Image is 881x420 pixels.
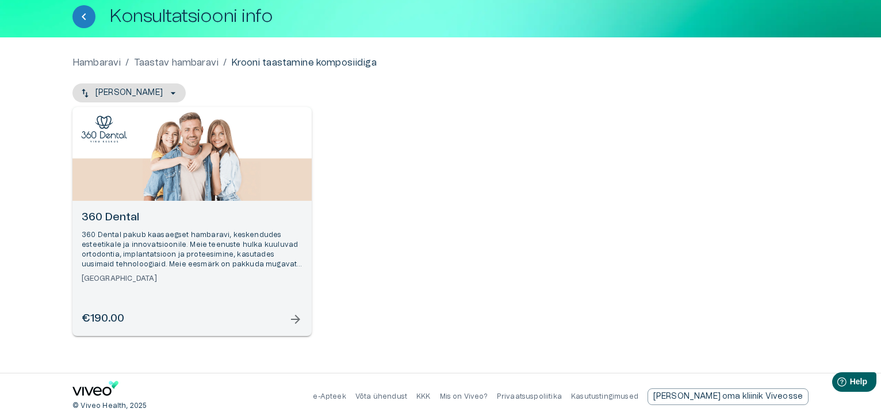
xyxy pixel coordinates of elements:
h1: Konsultatsiooni info [109,6,273,26]
div: [PERSON_NAME] oma kliinik Viveosse [648,388,809,405]
a: e-Apteek [313,393,346,400]
p: [PERSON_NAME] oma kliinik Viveosse [653,391,803,403]
h6: [GEOGRAPHIC_DATA] [82,274,302,284]
h6: 360 Dental [82,210,302,226]
a: Taastav hambaravi [134,56,219,70]
a: Send email to partnership request to viveo [648,388,809,405]
span: arrow_forward [289,312,302,326]
iframe: Help widget launcher [791,368,881,400]
p: © Viveo Health, 2025 [72,401,147,411]
p: / [125,56,129,70]
a: Hambaravi [72,56,121,70]
a: Privaatsuspoliitika [497,393,562,400]
p: 360 Dental pakub kaasaegset hambaravi, keskendudes esteetikale ja innovatsioonile. Meie teenuste ... [82,230,302,270]
button: Tagasi [72,5,95,28]
a: Open selected supplier available booking dates [72,107,312,336]
p: / [223,56,227,70]
p: Krooni taastamine komposiidiga [231,56,377,70]
p: Mis on Viveo? [440,392,488,402]
p: [PERSON_NAME] [95,87,163,99]
button: [PERSON_NAME] [72,83,186,102]
h6: €190.00 [82,311,124,327]
p: Võta ühendust [355,392,407,402]
img: 360 Dental logo [81,116,127,143]
a: KKK [416,393,431,400]
a: Kasutustingimused [571,393,638,400]
a: Navigate to home page [72,381,118,400]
